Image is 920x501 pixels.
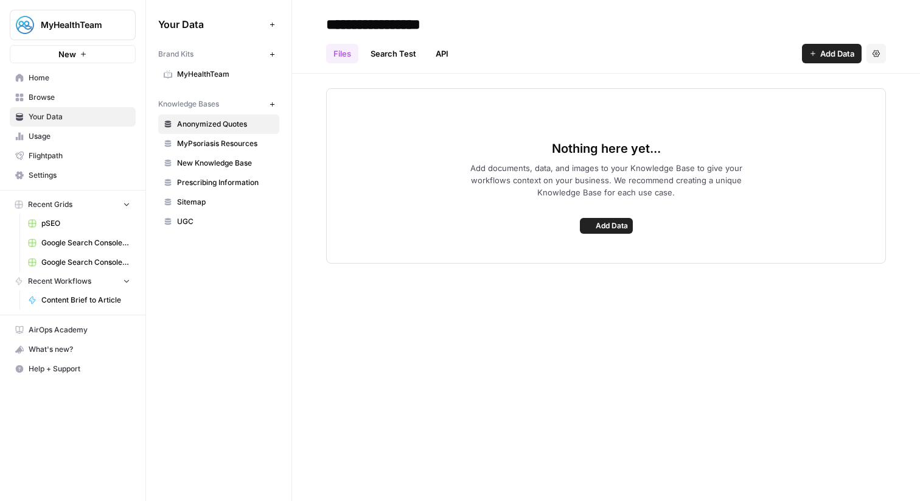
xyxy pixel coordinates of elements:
[10,88,136,107] a: Browse
[29,72,130,83] span: Home
[28,276,91,287] span: Recent Workflows
[820,47,854,60] span: Add Data
[10,272,136,290] button: Recent Workflows
[177,138,274,149] span: MyPsoriasis Resources
[177,158,274,169] span: New Knowledge Base
[10,146,136,166] a: Flightpath
[41,237,130,248] span: Google Search Console - [URL][DOMAIN_NAME]
[428,44,456,63] a: API
[158,17,265,32] span: Your Data
[23,290,136,310] a: Content Brief to Article
[596,220,628,231] span: Add Data
[450,162,762,198] span: Add documents, data, and images to your Knowledge Base to give your workflows context on your bus...
[29,324,130,335] span: AirOps Academy
[41,295,130,306] span: Content Brief to Article
[58,48,76,60] span: New
[29,363,130,374] span: Help + Support
[158,192,279,212] a: Sitemap
[28,199,72,210] span: Recent Grids
[158,212,279,231] a: UGC
[158,153,279,173] a: New Knowledge Base
[158,49,193,60] span: Brand Kits
[10,45,136,63] button: New
[177,216,274,227] span: UGC
[10,166,136,185] a: Settings
[158,173,279,192] a: Prescribing Information
[177,197,274,208] span: Sitemap
[23,214,136,233] a: pSEO
[41,19,114,31] span: MyHealthTeam
[14,14,36,36] img: MyHealthTeam Logo
[177,69,274,80] span: MyHealthTeam
[177,177,274,188] span: Prescribing Information
[29,92,130,103] span: Browse
[10,340,135,359] div: What's new?
[23,253,136,272] a: Google Search Console - [URL][DOMAIN_NAME]
[10,107,136,127] a: Your Data
[10,127,136,146] a: Usage
[326,44,358,63] a: Files
[10,195,136,214] button: Recent Grids
[363,44,423,63] a: Search Test
[10,68,136,88] a: Home
[580,218,633,234] button: Add Data
[158,114,279,134] a: Anonymized Quotes
[29,111,130,122] span: Your Data
[23,233,136,253] a: Google Search Console - [URL][DOMAIN_NAME]
[29,170,130,181] span: Settings
[158,99,219,110] span: Knowledge Bases
[29,150,130,161] span: Flightpath
[10,10,136,40] button: Workspace: MyHealthTeam
[10,359,136,379] button: Help + Support
[10,320,136,340] a: AirOps Academy
[29,131,130,142] span: Usage
[41,257,130,268] span: Google Search Console - [URL][DOMAIN_NAME]
[158,65,279,84] a: MyHealthTeam
[10,340,136,359] button: What's new?
[177,119,274,130] span: Anonymized Quotes
[802,44,862,63] button: Add Data
[158,134,279,153] a: MyPsoriasis Resources
[552,140,661,157] span: Nothing here yet...
[41,218,130,229] span: pSEO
